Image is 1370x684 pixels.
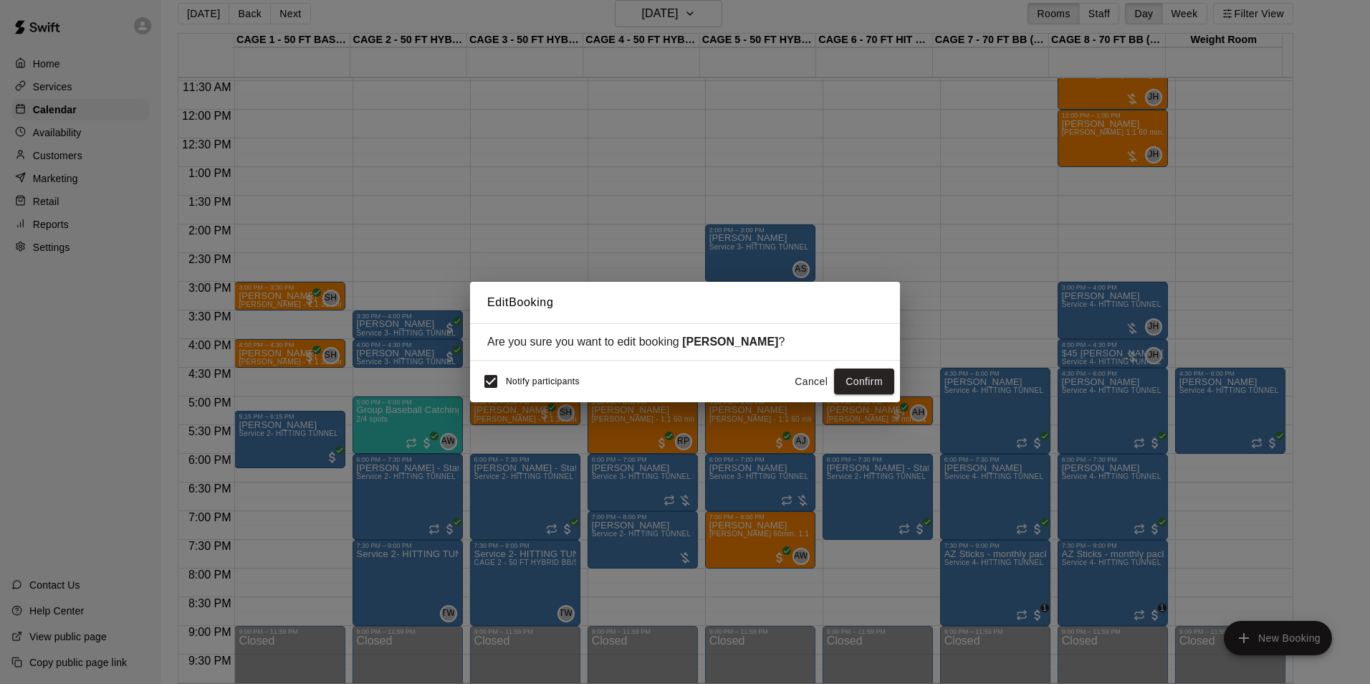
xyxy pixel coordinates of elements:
div: Are you sure you want to edit booking ? [487,336,883,348]
button: Confirm [834,369,894,395]
button: Cancel [788,369,834,395]
h2: Edit Booking [470,282,900,323]
strong: [PERSON_NAME] [682,336,778,348]
span: Notify participants [506,376,580,386]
